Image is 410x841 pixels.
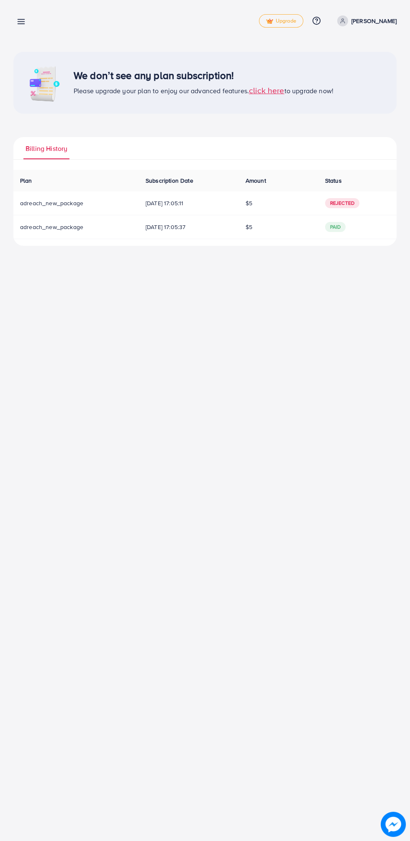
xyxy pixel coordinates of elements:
span: Amount [246,176,266,185]
img: image [381,812,406,837]
img: tick [266,18,273,24]
span: Status [325,176,342,185]
span: Upgrade [266,18,296,24]
span: Please upgrade your plan to enjoy our advanced features. to upgrade now! [74,86,333,95]
img: image [23,62,65,104]
span: Plan [20,176,32,185]
span: [DATE] 17:05:37 [146,223,232,231]
p: [PERSON_NAME] [351,16,397,26]
a: [PERSON_NAME] [334,15,397,26]
span: adreach_new_package [20,199,83,207]
span: paid [325,222,346,232]
span: $5 [246,223,252,231]
h3: We don’t see any plan subscription! [74,69,333,82]
span: Subscription Date [146,176,193,185]
span: click here [249,84,284,96]
span: adreach_new_package [20,223,83,231]
span: Billing History [26,144,67,153]
a: tickUpgrade [259,14,303,28]
span: $5 [246,199,252,207]
span: Rejected [325,198,359,208]
span: [DATE] 17:05:11 [146,199,232,207]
